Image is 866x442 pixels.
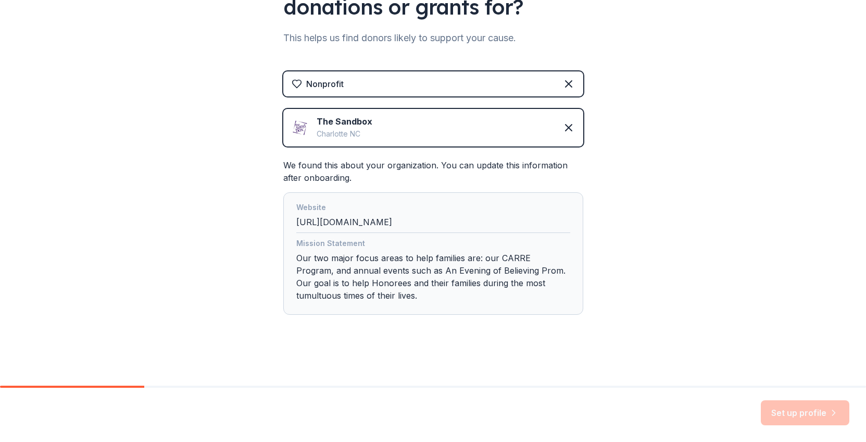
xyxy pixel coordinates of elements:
div: Our two major focus areas to help families are: our CARRE Program, and annual events such as An E... [296,237,570,306]
div: We found this about your organization. You can update this information after onboarding. [283,159,583,315]
div: Website [296,201,570,216]
img: Icon for The Sandbox [292,119,308,136]
div: Charlotte NC [317,128,372,140]
div: Mission Statement [296,237,570,252]
div: [URL][DOMAIN_NAME] [296,201,570,233]
div: The Sandbox [317,115,372,128]
div: Nonprofit [306,78,344,90]
div: This helps us find donors likely to support your cause. [283,30,583,46]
